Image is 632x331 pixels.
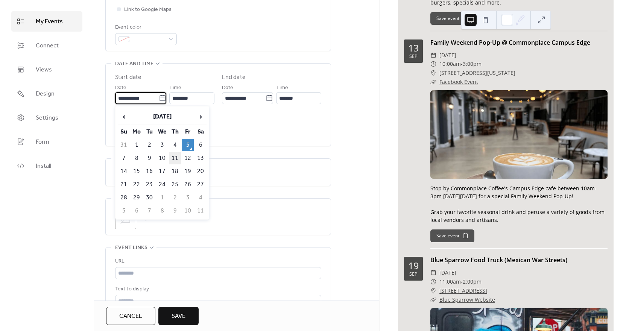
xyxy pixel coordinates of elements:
a: Facebook Event [439,78,478,85]
a: Views [11,59,82,80]
td: 9 [143,152,155,164]
th: Sa [194,126,207,138]
td: 1 [156,191,168,204]
td: 1 [131,139,143,151]
td: 13 [194,152,207,164]
div: Sep [409,272,418,277]
div: ​ [430,77,436,87]
td: 17 [156,165,168,178]
td: 19 [182,165,194,178]
span: Link to Google Maps [124,5,172,14]
span: 11:00am [439,277,461,286]
th: Su [118,126,130,138]
button: Save event [430,229,474,242]
div: 13 [408,43,419,53]
td: 24 [156,178,168,191]
span: Event links [115,243,147,252]
th: We [156,126,168,138]
span: Install [36,162,51,171]
span: Views [36,65,52,74]
span: 10:00am [439,59,461,68]
th: Tu [143,126,155,138]
td: 9 [169,205,181,217]
span: - [461,277,463,286]
span: Cancel [119,312,142,321]
div: Start date [115,73,141,82]
td: 4 [169,139,181,151]
td: 5 [118,205,130,217]
td: 8 [156,205,168,217]
span: 2:00pm [463,277,482,286]
button: Save event [430,12,474,25]
span: ‹ [118,109,129,124]
span: My Events [36,17,63,26]
span: Date [115,84,126,93]
th: Th [169,126,181,138]
button: Cancel [106,307,155,325]
span: 3:00pm [463,59,482,68]
div: ​ [430,295,436,304]
div: 19 [408,261,419,270]
span: Time [169,84,181,93]
td: 10 [182,205,194,217]
div: Stop by Commonplace Coffee's Campus Edge cafe between 10am-3pm [DATE][DATE] for a special Family ... [430,184,608,224]
a: Family Weekend Pop-Up @ Commonplace Campus Edge [430,38,590,47]
td: 3 [156,139,168,151]
td: 20 [194,165,207,178]
a: Blue Sparrow Food Truck (Mexican War Streets) [430,256,567,264]
td: 2 [169,191,181,204]
th: Mo [131,126,143,138]
td: 21 [118,178,130,191]
td: 2 [143,139,155,151]
span: [STREET_ADDRESS][US_STATE] [439,68,515,77]
a: Settings [11,108,82,128]
div: Sep [409,54,418,59]
div: End date [222,73,246,82]
span: Save [172,312,185,321]
td: 15 [131,165,143,178]
div: Event color [115,23,175,32]
td: 18 [169,165,181,178]
td: 14 [118,165,130,178]
span: Date [222,84,233,93]
th: Fr [182,126,194,138]
td: 11 [169,152,181,164]
span: Connect [36,41,59,50]
div: URL [115,257,320,266]
td: 27 [194,178,207,191]
td: 12 [182,152,194,164]
td: 7 [118,152,130,164]
span: [DATE] [439,51,456,60]
div: ​ [430,59,436,68]
a: [STREET_ADDRESS] [439,286,487,295]
a: Blue Sparrow Website [439,296,495,303]
td: 8 [131,152,143,164]
span: - [461,59,463,68]
td: 11 [194,205,207,217]
a: Design [11,84,82,104]
td: 6 [194,139,207,151]
span: Form [36,138,49,147]
td: 30 [143,191,155,204]
td: 16 [143,165,155,178]
a: Install [11,156,82,176]
span: › [195,109,206,124]
div: ​ [430,68,436,77]
td: 29 [131,191,143,204]
a: Form [11,132,82,152]
td: 5 [182,139,194,151]
div: ​ [430,277,436,286]
div: ​ [430,286,436,295]
span: Design [36,90,55,99]
td: 22 [131,178,143,191]
td: 4 [194,191,207,204]
td: 26 [182,178,194,191]
td: 23 [143,178,155,191]
td: 31 [118,139,130,151]
span: [DATE] [439,268,456,277]
div: Text to display [115,285,320,294]
th: [DATE] [131,109,194,125]
span: Date and time [115,59,153,68]
td: 3 [182,191,194,204]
